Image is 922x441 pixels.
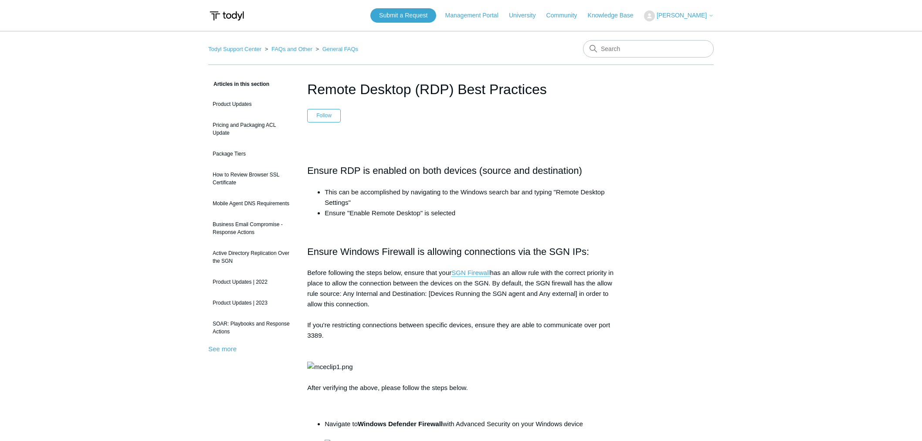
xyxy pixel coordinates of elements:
a: Business Email Compromise - Response Actions [208,216,294,241]
h1: Remote Desktop (RDP) Best Practices [307,79,615,100]
a: University [509,11,544,20]
h2: Ensure Windows Firewall is allowing connections via the SGN IPs: [307,244,615,259]
a: Active Directory Replication Over the SGN [208,245,294,269]
a: Pricing and Packaging ACL Update [208,117,294,141]
span: Articles in this section [208,81,269,87]
button: [PERSON_NAME] [644,10,714,21]
a: Knowledge Base [588,11,642,20]
input: Search [583,40,714,58]
a: Management Portal [445,11,507,20]
img: Todyl Support Center Help Center home page [208,8,245,24]
a: Community [546,11,586,20]
a: See more [208,345,237,353]
a: SGN Firewall [451,269,490,277]
li: General FAQs [314,46,359,52]
a: Package Tiers [208,146,294,162]
a: Product Updates [208,96,294,112]
li: This can be accomplished by navigating to the Windows search bar and typing "Remote Desktop Setti... [325,187,615,208]
a: FAQs and Other [271,46,312,52]
h2: Ensure RDP is enabled on both devices (source and destination) [307,163,615,178]
li: Todyl Support Center [208,46,263,52]
img: mceclip1.png [307,362,353,372]
a: Product Updates | 2023 [208,295,294,311]
a: Product Updates | 2022 [208,274,294,290]
a: General FAQs [322,46,358,52]
strong: Windows Defender Firewall [358,420,443,427]
a: Todyl Support Center [208,46,261,52]
a: How to Review Browser SSL Certificate [208,166,294,191]
a: Submit a Request [370,8,436,23]
button: Follow Article [307,109,341,122]
a: Mobile Agent DNS Requirements [208,195,294,212]
li: Ensure "Enable Remote Desktop" is selected [325,208,615,218]
p: Before following the steps below, ensure that your has an allow rule with the correct priority in... [307,268,615,393]
span: [PERSON_NAME] [657,12,707,19]
li: FAQs and Other [263,46,314,52]
a: SOAR: Playbooks and Response Actions [208,315,294,340]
